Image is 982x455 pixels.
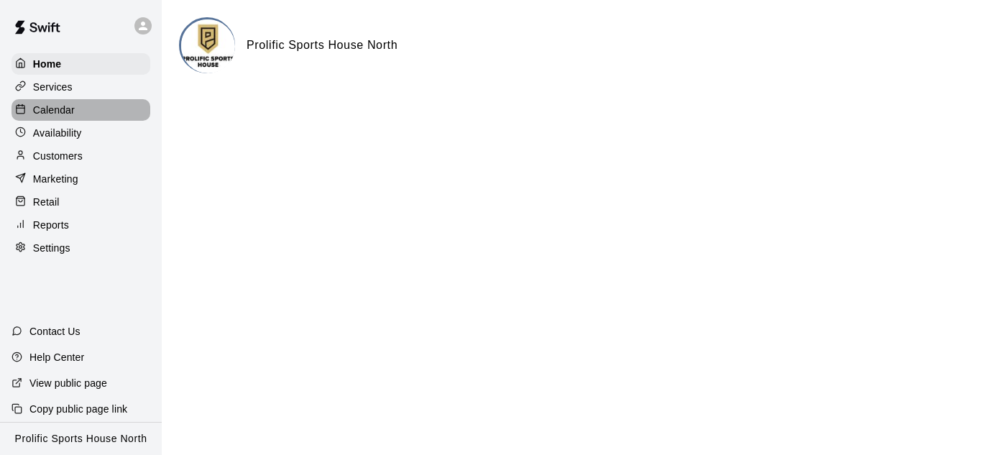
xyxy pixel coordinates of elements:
a: Home [12,53,150,75]
h6: Prolific Sports House North [247,36,398,55]
a: Reports [12,214,150,236]
p: Settings [33,241,70,255]
p: Availability [33,126,82,140]
p: Copy public page link [29,402,127,416]
p: Prolific Sports House North [15,431,147,446]
p: Services [33,80,73,94]
a: Settings [12,237,150,259]
a: Customers [12,145,150,167]
p: Reports [33,218,69,232]
p: Customers [33,149,83,163]
p: Marketing [33,172,78,186]
a: Marketing [12,168,150,190]
p: Help Center [29,350,84,364]
a: Retail [12,191,150,213]
a: Calendar [12,99,150,121]
a: Availability [12,122,150,144]
p: Home [33,57,62,71]
p: View public page [29,376,107,390]
p: Contact Us [29,324,81,339]
p: Calendar [33,103,75,117]
a: Services [12,76,150,98]
p: Retail [33,195,60,209]
img: Prolific Sports House North logo [181,19,235,73]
